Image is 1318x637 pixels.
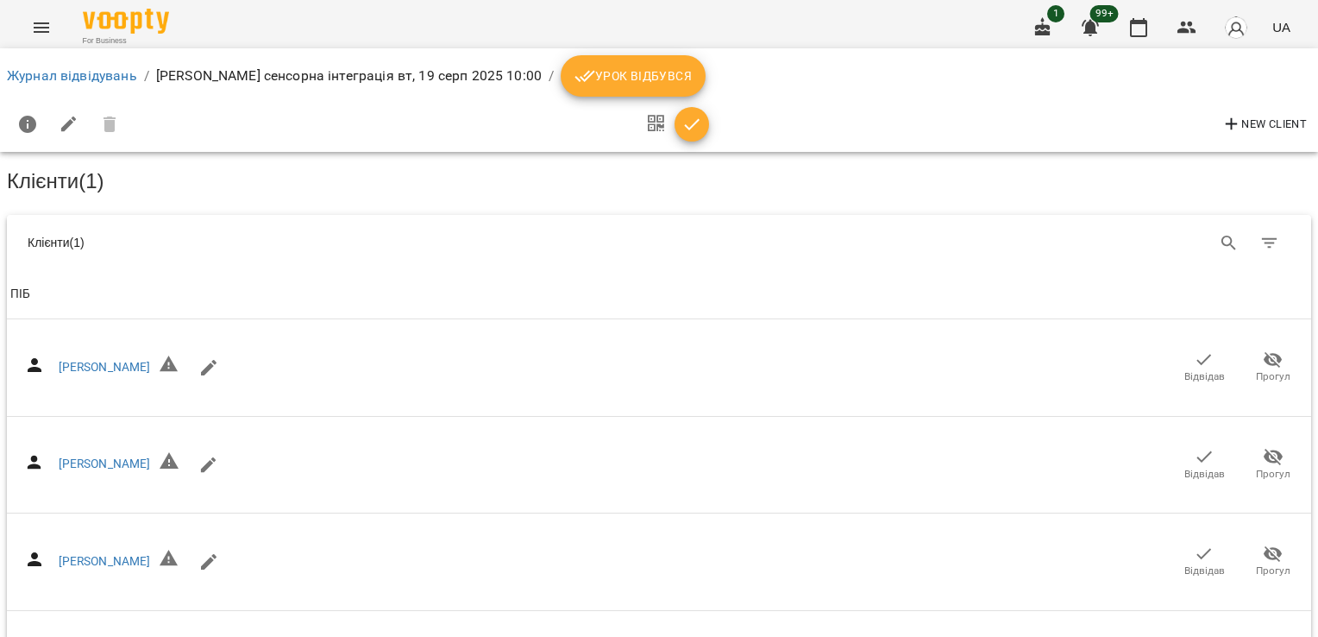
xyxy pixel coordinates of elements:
[21,7,62,48] button: Menu
[159,548,179,576] h6: Невірний формат телефону ${ phone }
[1221,114,1307,135] span: New Client
[10,284,1308,305] span: ПІБ
[59,360,151,374] a: [PERSON_NAME]
[561,55,706,97] button: Урок відбувся
[10,284,30,305] div: Sort
[83,35,169,47] span: For Business
[1239,440,1308,489] button: Прогул
[1184,467,1225,482] span: Відвідав
[59,457,151,470] a: [PERSON_NAME]
[1249,223,1290,264] button: Фільтр
[1239,344,1308,392] button: Прогул
[1170,538,1239,586] button: Відвідав
[10,284,30,305] div: ПІБ
[7,55,1311,97] nav: breadcrumb
[83,9,169,34] img: Voopty Logo
[1047,5,1064,22] span: 1
[1272,18,1290,36] span: UA
[1256,467,1290,482] span: Прогул
[1256,564,1290,578] span: Прогул
[159,354,179,382] h6: Невірний формат телефону ${ phone }
[1090,5,1119,22] span: 99+
[1224,16,1248,40] img: avatar_s.png
[1208,223,1250,264] button: Search
[156,66,542,86] p: [PERSON_NAME] сенсорна інтеграція вт, 19 серп 2025 10:00
[144,66,149,86] li: /
[7,170,1311,192] h3: Клієнти ( 1 )
[549,66,554,86] li: /
[1184,564,1225,578] span: Відвідав
[574,66,692,86] span: Урок відбувся
[1170,344,1239,392] button: Відвідав
[159,451,179,478] h6: Невірний формат телефону ${ phone }
[1217,110,1311,138] button: New Client
[7,215,1311,270] div: Table Toolbar
[59,554,151,568] a: [PERSON_NAME]
[28,234,646,251] div: Клієнти ( 1 )
[7,67,137,84] a: Журнал відвідувань
[1239,538,1308,586] button: Прогул
[1265,11,1297,43] button: UA
[1184,369,1225,384] span: Відвідав
[1170,440,1239,489] button: Відвідав
[1256,369,1290,384] span: Прогул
